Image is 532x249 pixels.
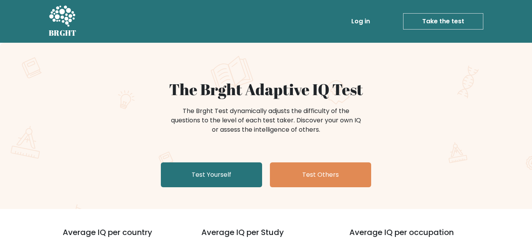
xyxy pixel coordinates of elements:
[161,162,262,187] a: Test Yourself
[348,14,373,29] a: Log in
[63,228,173,246] h3: Average IQ per country
[49,28,77,38] h5: BRGHT
[349,228,479,246] h3: Average IQ per occupation
[169,106,363,134] div: The Brght Test dynamically adjusts the difficulty of the questions to the level of each test take...
[49,3,77,40] a: BRGHT
[270,162,371,187] a: Test Others
[201,228,331,246] h3: Average IQ per Study
[403,13,483,30] a: Take the test
[76,80,456,99] h1: The Brght Adaptive IQ Test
